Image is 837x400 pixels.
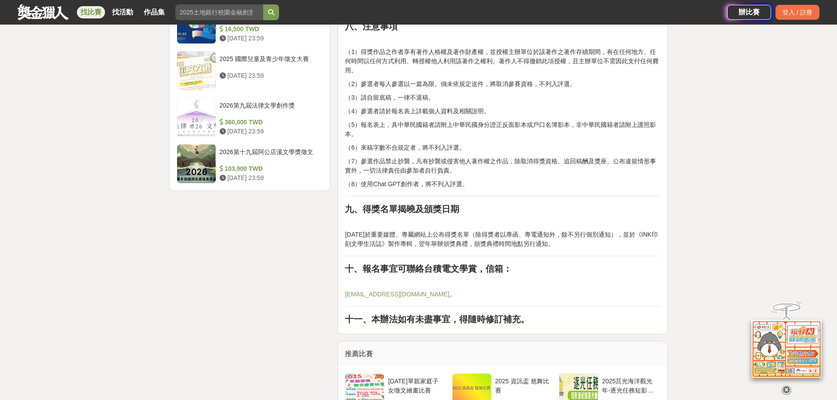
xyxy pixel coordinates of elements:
p: （3）請自留底稿，一律不退稿。 [345,93,660,102]
div: 推薦比賽 [338,342,667,366]
strong: 十、報名事宜可聯絡台積電文學賞，信箱： [345,264,512,274]
div: 360,000 TWD [220,118,320,127]
p: 。 [345,290,660,299]
div: 2025莒光海洋觀光年-逐光任務短影音比賽 [602,377,657,393]
div: [DATE] 23:59 [220,71,320,80]
strong: 九、得獎名單揭曉及頒獎日期 [345,204,459,214]
a: 找活動 [109,6,137,18]
div: 登入 / 註冊 [775,5,819,20]
p: [DATE]於重要媒體、專屬網站上公布得獎名單（除得獎者以專函、專電通知外，餘不另行個別通知），並於《INK印刻文學生活誌》製作專輯，翌年舉辦頒獎典禮，頒獎典禮時間地點另行通知。 [345,230,660,249]
div: 16,500 TWD [220,25,320,34]
p: （5）報名表上，具中華民國籍者請附上中華民國身分證正反面影本或戶口名簿影本，非中華民國籍者請附上護照影本。 [345,120,660,139]
strong: 十一、本辦法如有未盡事宜，得隨時修訂補充。 [345,314,529,324]
div: [DATE] 23:59 [220,127,320,136]
div: 2025 資訊盃 尬舞比賽 [495,377,550,393]
img: d2146d9a-e6f6-4337-9592-8cefde37ba6b.png [751,320,822,378]
p: （7）參選作品禁止抄襲，凡有抄襲或侵害他人著作權之作品，除取消得獎資格、追回稿酬及獎座、公布違規情形事實外，一切法律責任由參加者自行負責。 [345,157,660,175]
p: （2）參選者每人參選以一篇為限。倘未依規定送件，將取消參賽資格，不列入評選。 [345,79,660,89]
div: [DATE]單親家庭子女徵文繪畫比賽 [388,377,443,393]
div: [DATE] 23:59 [220,34,320,43]
a: 作品集 [140,6,168,18]
p: （6）來稿字數不合規定者，將不列入評選。 [345,143,660,152]
div: 2025 國際兒童及青少年徵文大賽 [220,54,320,71]
a: [EMAIL_ADDRESS][DOMAIN_NAME] [345,291,449,298]
a: 2026第九屆法律文學創作獎 360,000 TWD [DATE] 23:59 [177,97,323,137]
a: 2026第十九屆阿公店溪文學獎徵文 103,900 TWD [DATE] 23:59 [177,144,323,184]
a: 找比賽 [77,6,105,18]
input: 2025土地銀行校園金融創意挑戰賽：從你出發 開啟智慧金融新頁 [175,4,263,20]
p: （8）使用Chat GPT創作者，將不列入評選。 [345,180,660,189]
p: （4）參選者請於報名表上詳載個人資料及相關說明。 [345,107,660,116]
a: 2025 國際兒童及青少年徵文大賽 [DATE] 23:59 [177,51,323,90]
strong: 八、注意事項 [345,22,398,31]
div: [DATE] 23:59 [220,173,320,183]
p: （1）得獎作品之作者享有著作人格權及著作財產權，並授權主辦單位於該著作之著作存續期間，有在任何地方、任何時間以任何方式利用、轉授權他人利用該著作之權利。著作人不得撤銷此項授權，且主辦單位不需因此... [345,47,660,75]
div: 103,900 TWD [220,164,320,173]
div: 2026第九屆法律文學創作獎 [220,101,320,118]
div: 2026第十九屆阿公店溪文學獎徵文 [220,148,320,164]
a: 辦比賽 [727,5,771,20]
